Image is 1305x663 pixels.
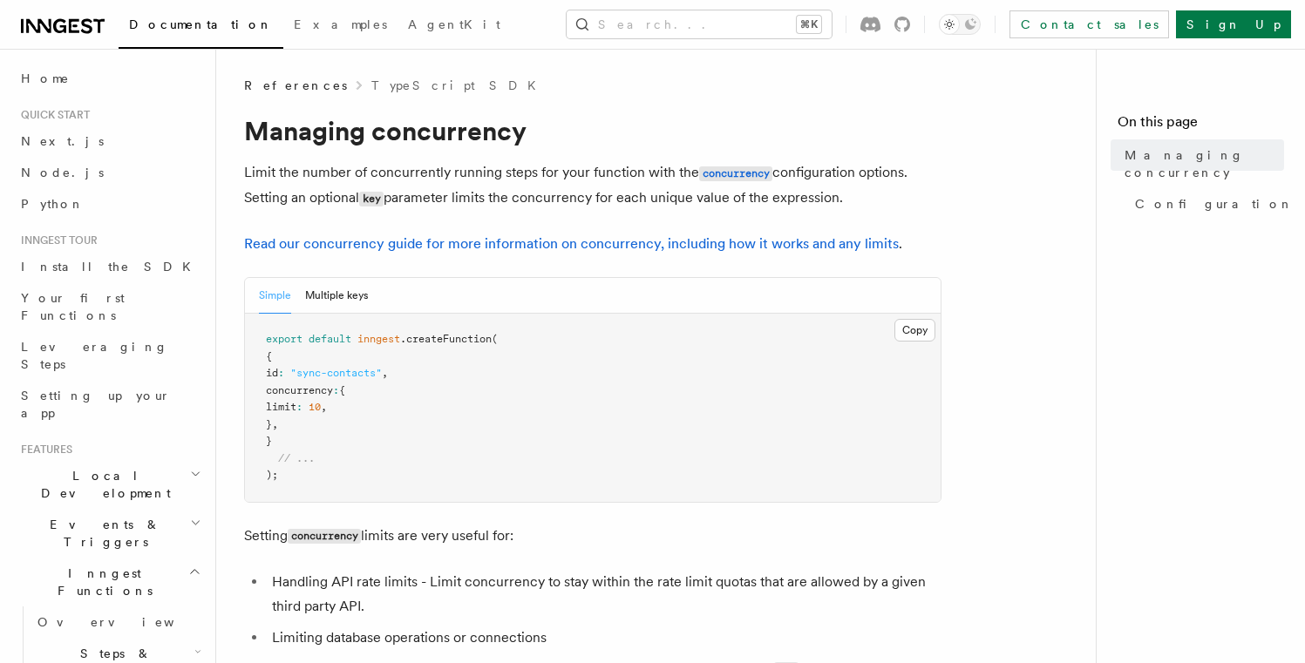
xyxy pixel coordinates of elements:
[371,77,547,94] a: TypeScript SDK
[1176,10,1291,38] a: Sign Up
[266,435,272,447] span: }
[305,278,368,314] button: Multiple keys
[699,166,772,181] code: concurrency
[14,565,188,599] span: Inngest Functions
[14,509,205,558] button: Events & Triggers
[1125,146,1284,181] span: Managing concurrency
[492,333,498,345] span: (
[398,5,511,47] a: AgentKit
[283,5,398,47] a: Examples
[21,166,104,179] span: Node.js
[272,418,278,430] span: ,
[14,157,205,188] a: Node.js
[14,460,205,509] button: Local Development
[294,17,387,31] span: Examples
[939,14,981,35] button: Toggle dark mode
[21,134,104,148] span: Next.js
[31,606,205,638] a: Overview
[14,282,205,331] a: Your first Functions
[244,232,941,256] p: .
[266,401,296,413] span: limit
[359,192,384,206] code: key
[296,401,302,413] span: :
[400,333,492,345] span: .createFunction
[244,77,347,94] span: References
[382,367,388,379] span: ,
[797,16,821,33] kbd: ⌘K
[266,367,278,379] span: id
[266,469,278,481] span: );
[267,570,941,619] li: Handling API rate limits - Limit concurrency to stay within the rate limit quotas that are allowe...
[288,529,361,544] code: concurrency
[21,197,85,211] span: Python
[1128,188,1284,220] a: Configuration
[266,333,302,345] span: export
[244,115,941,146] h1: Managing concurrency
[309,333,351,345] span: default
[339,384,345,396] span: {
[278,452,315,464] span: // ...
[894,319,935,342] button: Copy
[278,367,284,379] span: :
[14,63,205,94] a: Home
[14,443,72,457] span: Features
[21,340,168,371] span: Leveraging Steps
[267,626,941,650] li: Limiting database operations or connections
[266,384,333,396] span: concurrency
[1135,195,1294,213] span: Configuration
[1009,10,1169,38] a: Contact sales
[129,17,273,31] span: Documentation
[14,251,205,282] a: Install the SDK
[119,5,283,49] a: Documentation
[567,10,832,38] button: Search...⌘K
[37,615,217,629] span: Overview
[309,401,321,413] span: 10
[14,233,98,247] span: Inngest tour
[699,164,772,180] a: concurrency
[1118,139,1284,188] a: Managing concurrency
[333,384,339,396] span: :
[14,125,205,157] a: Next.js
[321,401,327,413] span: ,
[21,260,201,274] span: Install the SDK
[14,331,205,380] a: Leveraging Steps
[408,17,500,31] span: AgentKit
[14,516,190,551] span: Events & Triggers
[21,389,171,420] span: Setting up your app
[357,333,400,345] span: inngest
[21,291,125,322] span: Your first Functions
[244,524,941,549] p: Setting limits are very useful for:
[244,235,899,252] a: Read our concurrency guide for more information on concurrency, including how it works and any li...
[14,380,205,429] a: Setting up your app
[21,70,70,87] span: Home
[259,278,291,314] button: Simple
[244,160,941,211] p: Limit the number of concurrently running steps for your function with the configuration options. ...
[266,418,272,430] span: }
[14,188,205,220] a: Python
[14,467,190,502] span: Local Development
[290,367,382,379] span: "sync-contacts"
[14,108,90,122] span: Quick start
[266,350,272,362] span: {
[14,558,205,606] button: Inngest Functions
[1118,112,1284,139] h4: On this page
